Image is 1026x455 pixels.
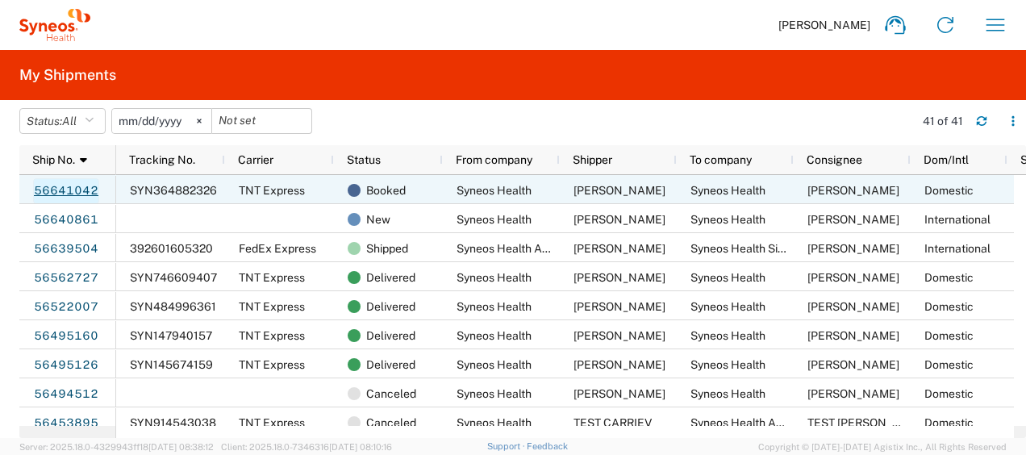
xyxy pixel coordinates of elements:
[573,358,665,371] span: Dilara Gulener
[239,184,305,197] span: TNT Express
[807,213,899,226] span: Chiran Rayamajhi
[573,213,665,226] span: Janine Smillie
[807,153,862,166] span: Consignee
[33,411,99,436] a: 56453895
[33,265,99,291] a: 56562727
[690,213,765,226] span: Syneos Health
[457,242,619,255] span: Syneos Health Australia Pty Ltd
[573,153,612,166] span: Shipper
[573,329,665,342] span: Isabelle Park
[573,387,665,400] span: Trang Vo
[778,18,870,32] span: [PERSON_NAME]
[239,271,305,284] span: TNT Express
[130,242,213,255] span: 392601605320
[807,329,899,342] span: Chiran Rayamajhi
[690,387,765,400] span: Syneos Health
[366,321,415,350] span: Delivered
[33,236,99,262] a: 56639504
[924,184,974,197] span: Domestic
[690,153,752,166] span: To company
[690,358,765,371] span: Syneos Health
[130,300,216,313] span: SYN484996361
[366,408,416,437] span: Canceled
[239,329,305,342] span: TNT Express
[573,300,665,313] span: Takudzwa Nyerenyere
[130,271,217,284] span: SYN746609407
[457,416,532,429] span: Syneos Health
[33,294,99,320] a: 56522007
[573,416,652,429] span: TEST CARRIEV
[457,184,532,197] span: Syneos Health
[457,387,532,400] span: Syneos Health
[366,263,415,292] span: Delivered
[807,358,899,371] span: Chiran Rayamajhi
[690,184,765,197] span: Syneos Health
[212,109,311,133] input: Not set
[130,184,217,197] span: SYN364882326
[924,300,974,313] span: Domestic
[690,300,765,313] span: Syneos Health
[129,153,195,166] span: Tracking No.
[923,114,963,128] div: 41 of 41
[347,153,381,166] span: Status
[33,382,99,407] a: 56494512
[573,184,665,197] span: Xian Wang
[573,271,665,284] span: Mark McCarthy
[239,300,305,313] span: TNT Express
[239,242,316,255] span: FedEx Express
[807,300,899,313] span: Chiran Rayamajhi
[19,108,106,134] button: Status:All
[924,329,974,342] span: Domestic
[487,441,528,451] a: Support
[329,442,392,452] span: [DATE] 08:10:16
[221,442,392,452] span: Client: 2025.18.0-7346316
[32,153,75,166] span: Ship No.
[130,329,212,342] span: SYN147940157
[924,213,991,226] span: International
[690,416,853,429] span: Syneos Health Australia Pty Ltd
[690,242,860,255] span: Syneos Health Singapore Pte Ltd
[112,109,211,133] input: Not set
[130,358,213,371] span: SYN145674159
[924,242,991,255] span: International
[130,416,216,429] span: SYN914543038
[366,350,415,379] span: Delivered
[33,353,99,378] a: 56495126
[758,440,1007,454] span: Copyright © [DATE]-[DATE] Agistix Inc., All Rights Reserved
[238,153,273,166] span: Carrier
[239,358,305,371] span: TNT Express
[457,329,532,342] span: Syneos Health
[19,442,214,452] span: Server: 2025.18.0-4329943ff18
[366,379,416,408] span: Canceled
[807,387,899,400] span: Chiran Rayamajhi
[366,234,408,263] span: Shipped
[239,416,305,429] span: TNT Express
[457,358,532,371] span: Syneos Health
[19,65,116,85] h2: My Shipments
[690,329,765,342] span: Syneos Health
[924,416,974,429] span: Domestic
[807,271,899,284] span: Chiran Rayamajhi
[457,213,532,226] span: Syneos Health
[33,178,99,204] a: 56641042
[456,153,532,166] span: From company
[457,271,532,284] span: Syneos Health
[924,271,974,284] span: Domestic
[366,292,415,321] span: Delivered
[573,242,665,255] span: Chiran Rayamajhi
[924,387,974,400] span: Domestic
[457,300,532,313] span: Syneos Health
[33,207,99,233] a: 56640861
[62,115,77,127] span: All
[366,205,390,234] span: New
[807,416,929,429] span: TEST CARRIE V
[148,442,214,452] span: [DATE] 08:38:12
[924,358,974,371] span: Domestic
[33,324,99,349] a: 56495160
[924,153,969,166] span: Dom/Intl
[807,184,899,197] span: Chiran Rayamajhi
[690,271,765,284] span: Syneos Health
[807,242,899,255] span: Arturo Medina
[527,441,568,451] a: Feedback
[366,176,406,205] span: Booked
